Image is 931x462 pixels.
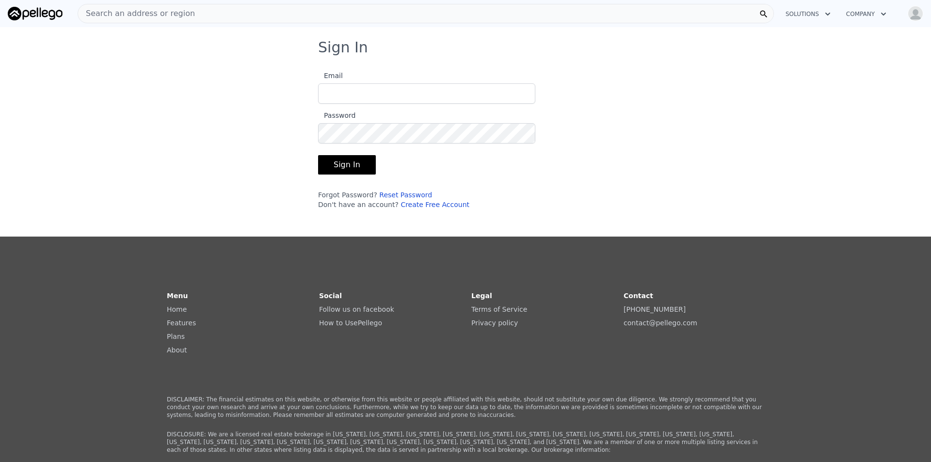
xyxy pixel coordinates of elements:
[167,396,764,419] p: DISCLAIMER: The financial estimates on this website, or otherwise from this website or people aff...
[908,6,923,21] img: avatar
[379,191,432,199] a: Reset Password
[167,430,764,454] p: DISCLOSURE: We are a licensed real estate brokerage in [US_STATE], [US_STATE], [US_STATE], [US_ST...
[318,72,343,80] span: Email
[318,112,355,119] span: Password
[167,333,185,340] a: Plans
[624,319,697,327] a: contact@pellego.com
[401,201,469,208] a: Create Free Account
[167,305,187,313] a: Home
[778,5,838,23] button: Solutions
[318,190,535,209] div: Forgot Password? Don't have an account?
[167,346,187,354] a: About
[167,319,196,327] a: Features
[318,123,535,143] input: Password
[471,305,527,313] a: Terms of Service
[318,39,613,56] h3: Sign In
[319,305,394,313] a: Follow us on facebook
[8,7,63,20] img: Pellego
[471,292,492,300] strong: Legal
[471,319,518,327] a: Privacy policy
[838,5,894,23] button: Company
[78,8,195,19] span: Search an address or region
[624,292,653,300] strong: Contact
[319,319,382,327] a: How to UsePellego
[624,305,686,313] a: [PHONE_NUMBER]
[318,83,535,104] input: Email
[319,292,342,300] strong: Social
[318,155,376,175] button: Sign In
[167,292,188,300] strong: Menu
